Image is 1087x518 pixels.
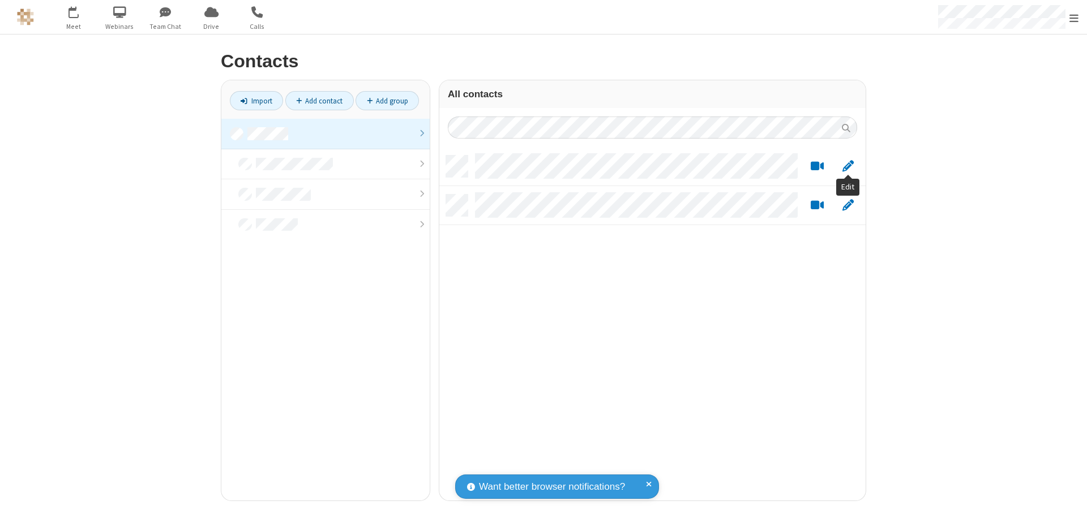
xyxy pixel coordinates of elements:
span: Meet [53,21,95,32]
h3: All contacts [448,89,857,100]
button: Edit [837,159,859,174]
div: grid [439,147,866,500]
button: Start a video meeting [806,159,828,174]
iframe: Chat [1059,489,1079,510]
span: Drive [190,21,233,32]
span: Calls [236,21,279,32]
a: Add group [356,91,419,110]
button: Edit [837,198,859,213]
img: QA Selenium DO NOT DELETE OR CHANGE [17,8,34,25]
a: Add contact [285,91,354,110]
span: Webinars [99,21,141,32]
span: Team Chat [144,21,187,32]
a: Import [230,91,283,110]
h2: Contacts [221,51,866,71]
button: Start a video meeting [806,198,828,213]
div: 1 [76,6,84,15]
span: Want better browser notifications? [479,480,625,494]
